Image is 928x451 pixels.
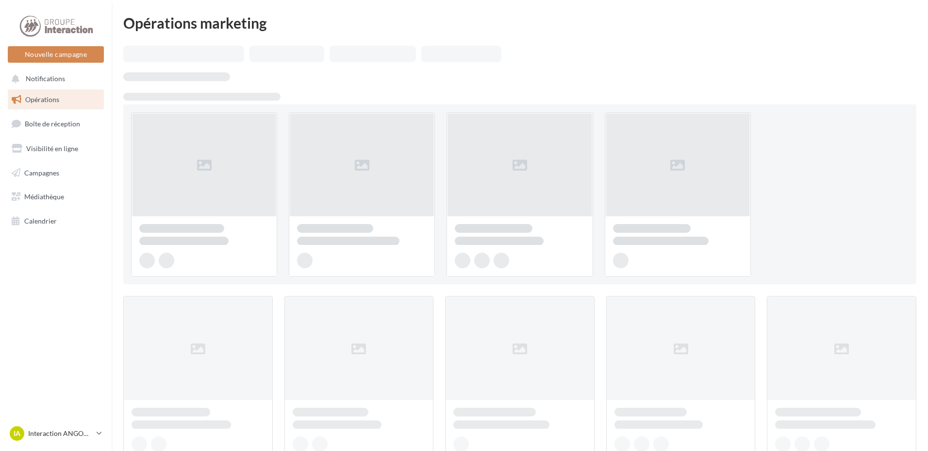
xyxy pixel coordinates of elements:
[25,120,80,128] span: Boîte de réception
[26,144,78,153] span: Visibilité en ligne
[24,168,59,176] span: Campagnes
[26,75,65,83] span: Notifications
[25,95,59,104] span: Opérations
[24,217,57,225] span: Calendrier
[6,163,106,183] a: Campagnes
[8,46,104,63] button: Nouvelle campagne
[28,429,93,438] p: Interaction ANGOULÈME
[123,16,916,30] div: Opérations marketing
[24,192,64,201] span: Médiathèque
[6,113,106,134] a: Boîte de réception
[8,424,104,443] a: IA Interaction ANGOULÈME
[6,187,106,207] a: Médiathèque
[14,429,20,438] span: IA
[6,139,106,159] a: Visibilité en ligne
[6,211,106,231] a: Calendrier
[6,89,106,110] a: Opérations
